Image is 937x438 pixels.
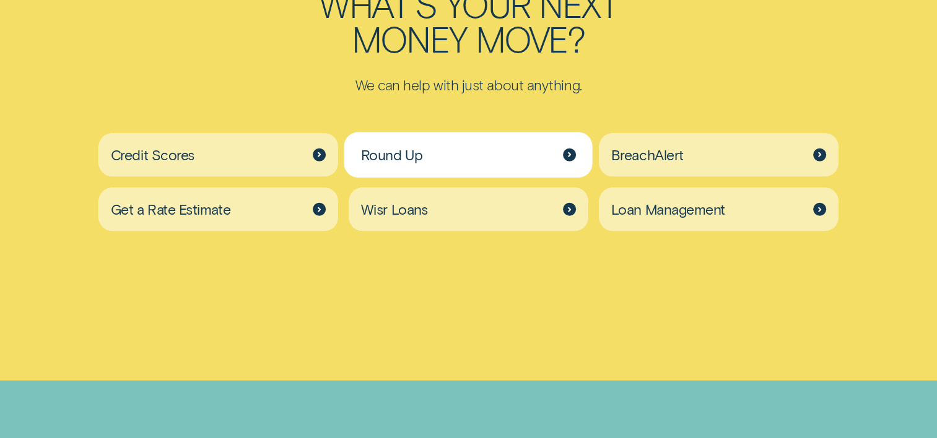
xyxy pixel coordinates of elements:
[611,146,684,164] span: BreachAlert
[111,200,230,218] span: Get a Rate Estimate
[98,187,338,231] a: Get a Rate Estimate
[349,187,588,231] a: Wisr Loans
[599,187,838,231] a: Loan Management
[111,146,194,164] span: Credit Scores
[255,76,682,94] p: We can help with just about anything.
[98,133,338,177] a: Credit Scores
[599,133,838,177] a: BreachAlert
[611,200,725,218] span: Loan Management
[361,146,422,164] span: Round Up
[361,200,427,218] span: Wisr Loans
[349,133,588,177] a: Round Up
